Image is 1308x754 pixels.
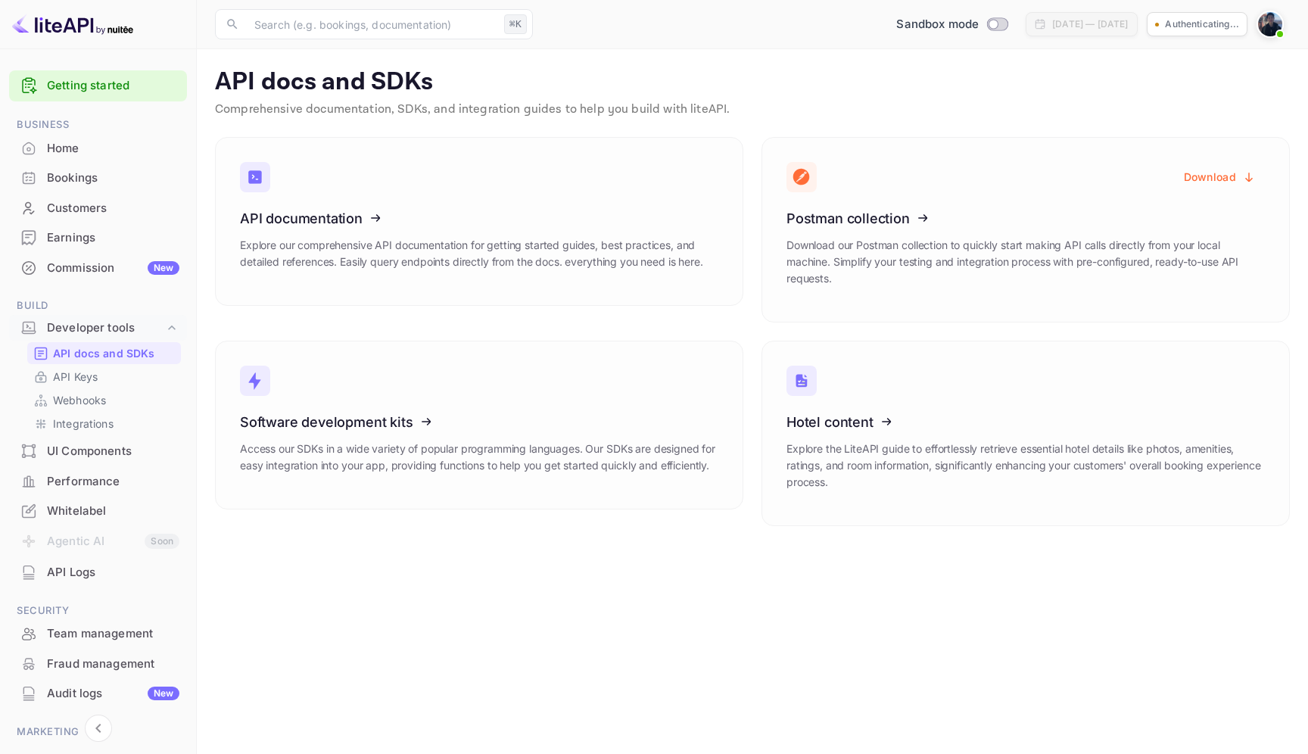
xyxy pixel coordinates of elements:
[1052,17,1128,31] div: [DATE] — [DATE]
[9,679,187,707] a: Audit logsNew
[47,319,164,337] div: Developer tools
[9,467,187,497] div: Performance
[215,67,1290,98] p: API docs and SDKs
[47,564,179,581] div: API Logs
[27,413,181,435] div: Integrations
[1175,162,1265,192] button: Download
[33,369,175,385] a: API Keys
[786,414,1265,430] h3: Hotel content
[890,16,1014,33] div: Switch to Production mode
[9,194,187,222] a: Customers
[786,441,1265,491] p: Explore the LiteAPI guide to effortlessly retrieve essential hotel details like photos, amenities...
[9,254,187,283] div: CommissionNew
[148,261,179,275] div: New
[47,656,179,673] div: Fraud management
[245,9,498,39] input: Search (e.g. bookings, documentation)
[12,12,133,36] img: LiteAPI logo
[47,170,179,187] div: Bookings
[53,345,155,361] p: API docs and SDKs
[27,342,181,364] div: API docs and SDKs
[9,497,187,525] a: Whitelabel
[85,715,112,742] button: Collapse navigation
[786,210,1265,226] h3: Postman collection
[9,117,187,133] span: Business
[9,619,187,649] div: Team management
[240,210,718,226] h3: API documentation
[53,416,114,432] p: Integrations
[47,503,179,520] div: Whitelabel
[53,392,106,408] p: Webhooks
[148,687,179,700] div: New
[33,345,175,361] a: API docs and SDKs
[215,137,743,306] a: API documentationExplore our comprehensive API documentation for getting started guides, best pra...
[9,558,187,586] a: API Logs
[47,140,179,157] div: Home
[9,164,187,193] div: Bookings
[47,473,179,491] div: Performance
[33,416,175,432] a: Integrations
[215,101,1290,119] p: Comprehensive documentation, SDKs, and integration guides to help you build with liteAPI.
[240,237,718,270] p: Explore our comprehensive API documentation for getting started guides, best practices, and detai...
[9,194,187,223] div: Customers
[47,260,179,277] div: Commission
[9,164,187,192] a: Bookings
[9,650,187,678] a: Fraud management
[9,603,187,619] span: Security
[27,389,181,411] div: Webhooks
[47,200,179,217] div: Customers
[215,341,743,509] a: Software development kitsAccess our SDKs in a wide variety of popular programming languages. Our ...
[9,70,187,101] div: Getting started
[9,298,187,314] span: Build
[9,437,187,465] a: UI Components
[9,619,187,647] a: Team management
[240,441,718,474] p: Access our SDKs in a wide variety of popular programming languages. Our SDKs are designed for eas...
[47,685,179,703] div: Audit logs
[9,497,187,526] div: Whitelabel
[47,443,179,460] div: UI Components
[761,341,1290,526] a: Hotel contentExplore the LiteAPI guide to effortlessly retrieve essential hotel details like phot...
[47,625,179,643] div: Team management
[9,467,187,495] a: Performance
[9,315,187,341] div: Developer tools
[9,223,187,253] div: Earnings
[47,77,179,95] a: Getting started
[1258,12,1282,36] img: Grayson Ho
[9,134,187,162] a: Home
[9,558,187,587] div: API Logs
[27,366,181,388] div: API Keys
[1165,17,1239,31] p: Authenticating...
[9,223,187,251] a: Earnings
[9,724,187,740] span: Marketing
[9,254,187,282] a: CommissionNew
[896,16,979,33] span: Sandbox mode
[53,369,98,385] p: API Keys
[9,437,187,466] div: UI Components
[9,650,187,679] div: Fraud management
[9,679,187,709] div: Audit logsNew
[504,14,527,34] div: ⌘K
[33,392,175,408] a: Webhooks
[47,229,179,247] div: Earnings
[9,134,187,164] div: Home
[240,414,718,430] h3: Software development kits
[786,237,1265,287] p: Download our Postman collection to quickly start making API calls directly from your local machin...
